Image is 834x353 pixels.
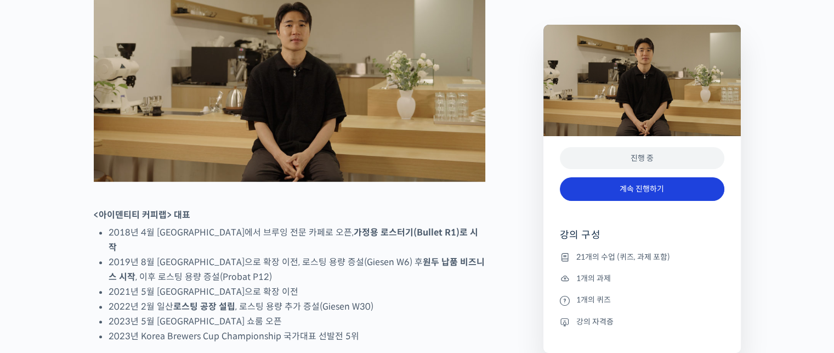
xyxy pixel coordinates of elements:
li: 2023년 Korea Brewers Cup Championship 국가대표 선발전 5위 [109,329,485,344]
span: 대화 [100,279,114,288]
a: 홈 [3,262,72,289]
strong: <아이덴티티 커피랩> 대표 [94,209,190,221]
li: 2023년 5월 [GEOGRAPHIC_DATA] 쇼룸 오픈 [109,314,485,329]
li: 21개의 수업 (퀴즈, 과제 포함) [560,250,724,264]
li: 강의 자격증 [560,315,724,328]
li: 1개의 과제 [560,272,724,285]
li: 2022년 2월 일산 , 로스팅 용량 추가 증설(Giesen W30) [109,299,485,314]
div: 진행 중 [560,147,724,170]
strong: 로스팅 공장 설립 [173,301,235,312]
span: 설정 [169,278,183,287]
a: 계속 진행하기 [560,177,724,201]
a: 설정 [141,262,211,289]
li: 2019년 8월 [GEOGRAPHIC_DATA]으로 확장 이전, 로스팅 용량 증설(Giesen W6) 후 , 이후 로스팅 용량 증설(Probat P12) [109,255,485,284]
span: 홈 [35,278,41,287]
h4: 강의 구성 [560,228,724,250]
li: 1개의 퀴즈 [560,294,724,307]
li: 2018년 4월 [GEOGRAPHIC_DATA]에서 브루잉 전문 카페로 오픈, [109,225,485,255]
li: 2021년 5월 [GEOGRAPHIC_DATA]으로 확장 이전 [109,284,485,299]
a: 대화 [72,262,141,289]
